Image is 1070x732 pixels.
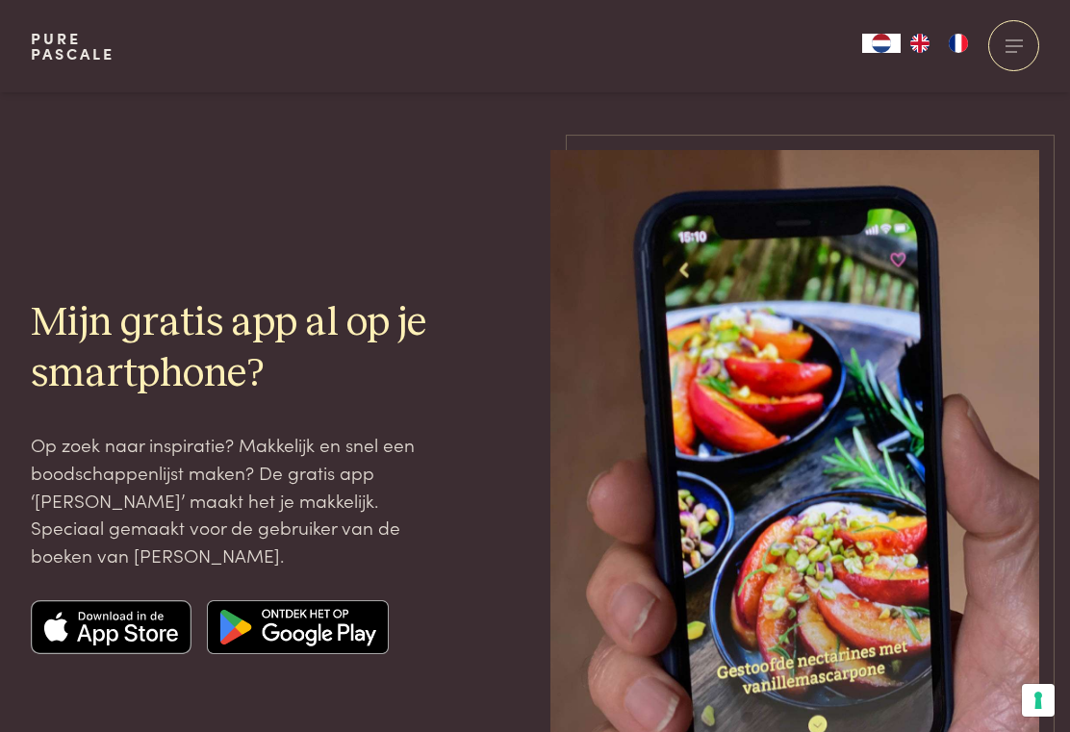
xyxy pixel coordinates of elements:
[939,34,978,53] a: FR
[31,31,115,62] a: PurePascale
[31,600,192,654] img: Apple app store
[862,34,901,53] a: NL
[207,600,389,654] img: Google app store
[31,431,433,568] p: Op zoek naar inspiratie? Makkelijk en snel een boodschappenlijst maken? De gratis app ‘[PERSON_NA...
[901,34,978,53] ul: Language list
[31,298,433,400] h2: Mijn gratis app al op je smartphone?
[862,34,978,53] aside: Language selected: Nederlands
[901,34,939,53] a: EN
[862,34,901,53] div: Language
[1022,684,1055,717] button: Uw voorkeuren voor toestemming voor trackingtechnologieën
